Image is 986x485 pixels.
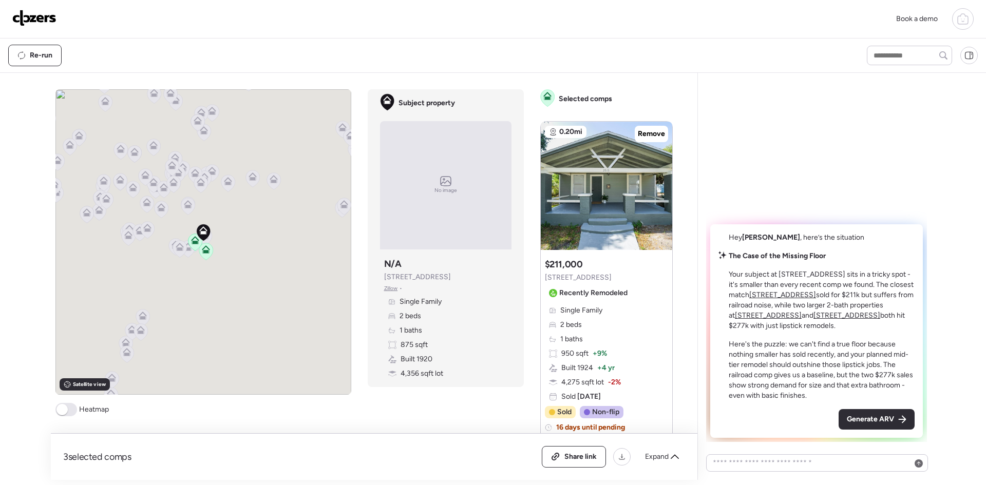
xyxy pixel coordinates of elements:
[729,269,915,331] p: Your subject at [STREET_ADDRESS] sits in a tricky spot - it's smaller than every recent comp we f...
[597,363,615,373] span: + 4 yr
[434,186,457,195] span: No image
[401,368,443,379] span: 4,356 sqft lot
[593,348,607,359] span: + 9%
[729,339,915,401] p: Here's the puzzle: we can't find a true floor because nothing smaller has sold recently, and your...
[561,377,604,387] span: 4,275 sqft lot
[560,305,602,316] span: Single Family
[564,452,597,462] span: Share link
[400,325,422,336] span: 1 baths
[638,129,665,139] span: Remove
[401,340,428,350] span: 875 sqft
[400,297,442,307] span: Single Family
[12,10,56,26] img: Logo
[79,404,109,415] span: Heatmap
[561,363,593,373] span: Built 1924
[896,14,938,23] span: Book a demo
[545,273,612,283] span: [STREET_ADDRESS]
[30,50,52,61] span: Re-run
[399,98,455,108] span: Subject property
[561,392,601,402] span: Sold
[729,251,826,260] strong: The Case of the Missing Floor
[592,407,619,417] span: Non-flip
[559,288,628,298] span: Recently Remodeled
[576,392,601,401] span: [DATE]
[561,348,589,359] span: 950 sqft
[400,284,402,293] span: •
[559,94,612,104] span: Selected comps
[384,272,451,282] span: [STREET_ADDRESS]
[742,233,800,242] span: [PERSON_NAME]
[400,311,421,321] span: 2 beds
[560,320,582,330] span: 2 beds
[384,284,398,293] span: Zillow
[73,380,106,389] span: Satellite view
[545,258,583,270] h3: $211,000
[645,452,669,462] span: Expand
[557,407,572,417] span: Sold
[63,451,131,463] span: 3 selected comps
[559,127,582,137] span: 0.20mi
[384,258,402,270] h3: N/A
[556,422,625,433] span: 16 days until pending
[608,377,621,387] span: -2%
[401,354,432,364] span: Built 1920
[560,334,583,344] span: 1 baths
[847,414,894,424] span: Generate ARV
[813,311,880,320] a: [STREET_ADDRESS]
[729,233,864,242] span: Hey , here’s the situation
[749,290,816,299] a: [STREET_ADDRESS]
[735,311,802,320] a: [STREET_ADDRESS]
